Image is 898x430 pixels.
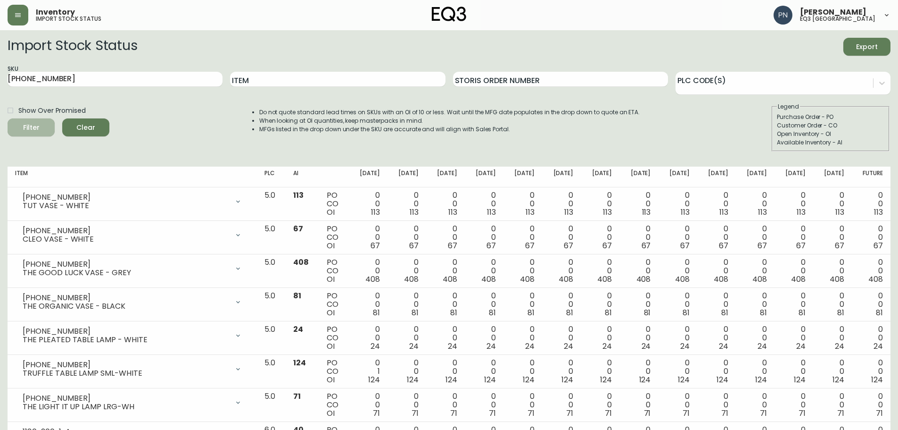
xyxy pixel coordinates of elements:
div: 0 0 [588,392,612,418]
div: [PHONE_NUMBER]TUT VASE - WHITE [15,191,249,212]
span: 81 [412,307,419,318]
div: 0 0 [356,258,380,284]
span: 81 [837,307,844,318]
td: 5.0 [257,254,286,288]
span: 24 [719,341,728,352]
div: Available Inventory - AI [777,138,884,147]
span: 71 [605,408,612,419]
span: 124 [368,374,380,385]
span: 24 [525,341,535,352]
span: OI [327,207,335,218]
div: 0 0 [859,191,883,217]
div: 0 0 [588,225,612,250]
div: [PHONE_NUMBER]THE ORGANIC VASE - BLACK [15,292,249,312]
span: 124 [293,357,306,368]
div: 0 0 [434,292,457,317]
span: Export [851,41,883,53]
div: CLEO VASE - WHITE [23,235,229,244]
div: 0 0 [472,225,496,250]
span: 67 [486,240,496,251]
span: 81 [605,307,612,318]
span: OI [327,408,335,419]
button: Clear [62,118,109,136]
li: MFGs listed in the drop down under the SKU are accurate and will align with Sales Portal. [259,125,640,134]
span: 81 [527,307,535,318]
div: 0 0 [782,325,806,351]
div: Purchase Order - PO [777,113,884,121]
span: OI [327,374,335,385]
div: 0 0 [356,225,380,250]
span: Clear [70,122,102,134]
div: Open Inventory - OI [777,130,884,138]
div: [PHONE_NUMBER]THE PLEATED TABLE LAMP - WHITE [15,325,249,346]
span: 408 [714,274,728,285]
th: [DATE] [426,167,465,187]
span: 113 [371,207,380,218]
div: TUT VASE - WHITE [23,202,229,210]
div: 0 1 [356,359,380,384]
div: 0 0 [550,325,573,351]
h5: eq3 [GEOGRAPHIC_DATA] [800,16,875,22]
span: 81 [721,307,728,318]
div: 0 0 [434,225,457,250]
div: 0 0 [550,191,573,217]
div: TRUFFLE TABLE LAMP SML-WHITE [23,369,229,378]
div: 0 0 [395,191,419,217]
td: 5.0 [257,288,286,321]
div: [PHONE_NUMBER]THE GOOD LUCK VASE - GREY [15,258,249,279]
span: 408 [365,274,380,285]
div: 0 0 [395,292,419,317]
span: 113 [410,207,419,218]
span: 113 [293,190,304,201]
span: 71 [412,408,419,419]
div: 0 0 [627,325,651,351]
div: 0 0 [356,392,380,418]
span: 124 [755,374,767,385]
span: 24 [835,341,844,352]
div: 0 0 [743,325,767,351]
div: 0 0 [627,359,651,384]
div: [PHONE_NUMBER]TRUFFLE TABLE LAMP SML-WHITE [15,359,249,379]
span: 124 [678,374,690,385]
div: 0 0 [782,359,806,384]
span: 113 [487,207,496,218]
div: PO CO [327,191,341,217]
h2: Import Stock Status [8,38,137,56]
span: 81 [566,307,573,318]
div: 0 0 [859,292,883,317]
div: 0 0 [666,225,689,250]
div: Filter [23,122,40,134]
th: [DATE] [813,167,852,187]
div: 0 0 [550,392,573,418]
span: 408 [404,274,419,285]
div: 0 0 [743,392,767,418]
span: 408 [559,274,573,285]
div: 0 0 [627,292,651,317]
div: 0 0 [356,292,380,317]
th: PLC [257,167,286,187]
span: 24 [371,341,380,352]
div: 0 0 [782,225,806,250]
span: 113 [797,207,806,218]
span: 71 [293,391,301,402]
span: 71 [876,408,883,419]
div: 0 0 [434,325,457,351]
div: 0 0 [704,258,728,284]
span: 113 [603,207,612,218]
span: 113 [564,207,573,218]
div: 0 0 [395,325,419,351]
span: 408 [636,274,651,285]
div: 0 0 [588,325,612,351]
span: OI [327,341,335,352]
div: 0 0 [588,359,612,384]
span: 113 [526,207,535,218]
div: [PHONE_NUMBER] [23,327,229,336]
span: 124 [717,374,728,385]
legend: Legend [777,102,800,111]
td: 5.0 [257,388,286,422]
div: 0 0 [704,359,728,384]
div: 0 0 [472,191,496,217]
div: PO CO [327,225,341,250]
h5: import stock status [36,16,101,22]
span: 408 [791,274,806,285]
